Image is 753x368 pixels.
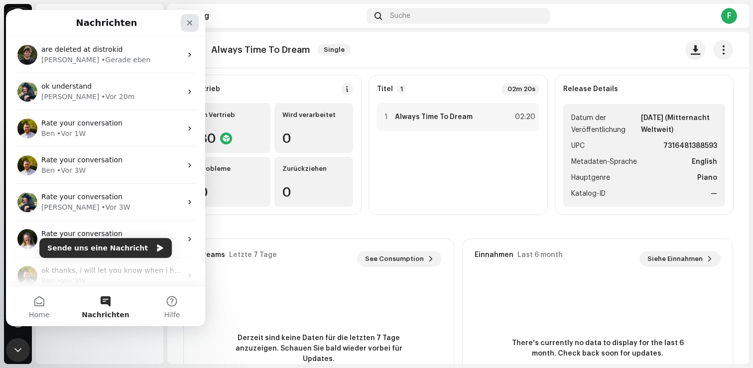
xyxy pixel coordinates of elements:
[513,111,535,123] div: 02:20
[23,301,43,308] span: Home
[35,72,86,80] span: ok understand
[35,35,117,43] span: are deleted at distrokid
[35,266,49,276] div: Ben
[6,10,205,326] iframe: Intercom live chat
[318,44,351,56] span: Single
[357,251,442,267] button: See Consumption
[179,12,363,20] div: Katalog
[35,109,117,117] span: Rate your conversation
[11,145,31,165] img: Profile image for Ben
[133,276,199,316] button: Hilfe
[11,35,31,55] img: Profile image for Ted
[571,172,610,184] span: Hauptgenre
[95,82,128,92] div: • Vor 20m
[199,111,262,119] div: Im Vertrieb
[95,45,144,55] div: • Gerade eben
[11,182,31,202] img: Profile image for Alex
[282,165,346,173] div: Zurückziehen
[229,251,277,259] div: Letzte 7 Tage
[35,146,117,154] span: Rate your conversation
[158,301,174,308] span: Hilfe
[35,192,93,203] div: [PERSON_NAME]
[692,156,717,168] strong: English
[647,249,703,269] span: Siehe Einnahmen
[475,251,513,259] div: Einnahmen
[35,45,93,55] div: [PERSON_NAME]
[8,8,28,28] img: 0f74c21f-6d1c-4dbc-9196-dbddad53419e
[196,251,225,259] div: Streams
[35,220,117,228] span: Rate your conversation
[711,188,717,200] strong: —
[76,301,124,308] span: Nachrichten
[199,165,262,173] div: Probleme
[508,338,687,359] span: There's currently no data to display for the last 6 month. Check back soon for updates.
[11,72,31,92] img: Profile image for Alex
[365,249,424,269] span: See Consumption
[35,119,49,129] div: Ben
[641,112,717,136] strong: [DATE] (Mitternacht Weltweit)
[395,113,473,121] strong: Always Time To Dream
[35,82,93,92] div: [PERSON_NAME]
[697,172,717,184] strong: Piano
[517,251,563,259] div: Last 6 month
[663,140,717,152] strong: 7316481388593
[639,251,721,267] button: Siehe Einnahmen
[721,8,737,24] div: F
[282,111,346,119] div: Wird verarbeitet
[11,256,31,276] img: Profile image for Ben
[229,333,408,365] span: Derzeit sind keine Daten für die letzten 7 Tage anzuzeigen. Schauen Sie bald wieder vorbei für Up...
[11,109,31,128] img: Profile image for Ben
[571,112,639,136] span: Datum der Veröffentlichung
[11,219,31,239] img: Profile image for Liane
[95,192,124,203] div: • Vor 3W
[35,155,49,166] div: Ben
[211,45,310,55] p: Always Time To Dream
[66,276,132,316] button: Nachrichten
[35,256,323,264] span: ok thanks, i will let you know when i have the feedback from [GEOGRAPHIC_DATA]
[571,140,585,152] span: UPC
[390,12,410,20] span: Suche
[571,156,637,168] span: Metadaten-Sprache
[35,183,117,191] span: Rate your conversation
[51,266,80,276] div: • Vor 5W
[51,155,80,166] div: • Vor 3W
[51,119,80,129] div: • Vor 1W
[6,338,30,362] iframe: Intercom live chat
[33,228,166,248] button: Sende uns eine Nachricht
[571,188,606,200] span: Katalog-ID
